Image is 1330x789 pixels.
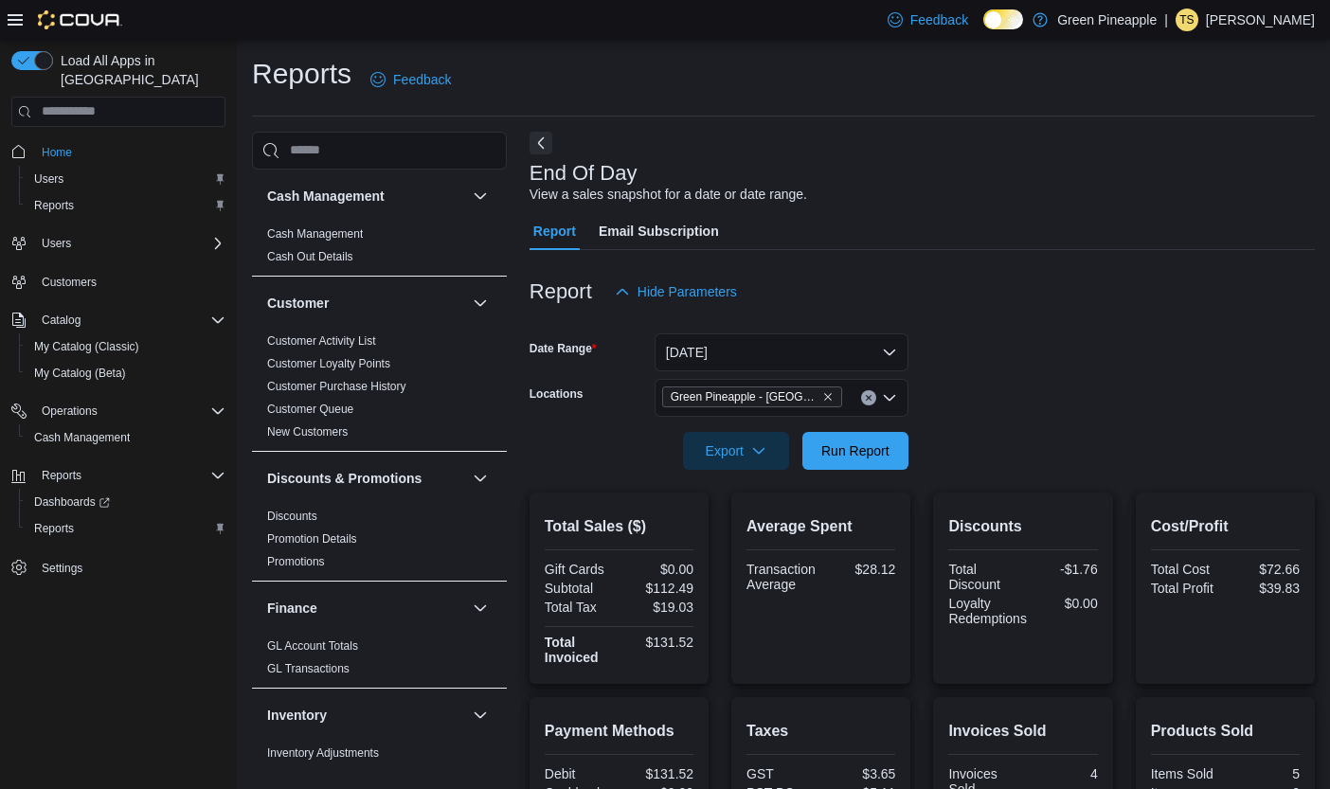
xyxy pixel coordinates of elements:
span: Users [34,232,225,255]
button: Inventory [267,706,465,725]
button: Users [34,232,79,255]
span: Customer Queue [267,402,353,417]
div: Total Tax [545,600,616,615]
a: Dashboards [19,489,233,515]
a: New Customers [267,425,348,439]
span: My Catalog (Beta) [34,366,126,381]
span: Reports [27,194,225,217]
span: Green Pineapple - Warfield [662,386,842,407]
a: Feedback [880,1,976,39]
div: Taylor Scheiner [1176,9,1198,31]
button: Clear input [861,390,876,405]
button: Remove Green Pineapple - Warfield from selection in this group [822,391,834,403]
div: View a sales snapshot for a date or date range. [530,185,807,205]
div: Items Sold [1151,766,1222,781]
span: GL Account Totals [267,638,358,654]
h3: Customer [267,294,329,313]
span: Cash Management [27,426,225,449]
div: $131.52 [622,635,693,650]
button: Finance [267,599,465,618]
a: Settings [34,557,90,580]
span: Users [34,171,63,187]
span: Promotions [267,554,325,569]
span: Customers [34,270,225,294]
span: Reports [34,198,74,213]
div: Total Cost [1151,562,1222,577]
span: Catalog [42,313,81,328]
button: Reports [19,192,233,219]
h3: Report [530,280,592,303]
button: My Catalog (Beta) [19,360,233,386]
div: Finance [252,635,507,688]
a: Cash Management [267,227,363,241]
h2: Discounts [948,515,1097,538]
button: Next [530,132,552,154]
label: Date Range [530,341,597,356]
a: Customer Loyalty Points [267,357,390,370]
span: Run Report [821,441,890,460]
button: Finance [469,597,492,619]
h2: Total Sales ($) [545,515,693,538]
a: Home [34,141,80,164]
div: Total Discount [948,562,1019,592]
span: Reports [42,468,81,483]
span: Customer Loyalty Points [267,356,390,371]
button: Discounts & Promotions [267,469,465,488]
span: My Catalog (Classic) [27,335,225,358]
span: Operations [42,403,98,419]
button: Reports [34,464,89,487]
p: Green Pineapple [1057,9,1157,31]
button: Inventory [469,704,492,726]
div: Customer [252,330,507,451]
span: My Catalog (Classic) [34,339,139,354]
div: Loyalty Redemptions [948,596,1027,626]
span: New Customers [267,424,348,439]
div: $19.03 [622,600,693,615]
div: Subtotal [545,581,616,596]
p: | [1164,9,1168,31]
span: Customers [42,275,97,290]
a: My Catalog (Beta) [27,362,134,385]
div: GST [746,766,818,781]
button: Hide Parameters [607,273,745,311]
span: Dashboards [34,494,110,510]
div: 5 [1229,766,1300,781]
span: Customer Purchase History [267,379,406,394]
div: $28.12 [825,562,896,577]
span: Catalog [34,309,225,332]
a: Customers [34,271,104,294]
div: 4 [1027,766,1098,781]
div: Discounts & Promotions [252,505,507,581]
h3: Discounts & Promotions [267,469,422,488]
span: Email Subscription [599,212,719,250]
h3: Finance [267,599,317,618]
span: Promotion Details [267,531,357,547]
div: $112.49 [622,581,693,596]
span: Feedback [910,10,968,29]
span: Hide Parameters [638,282,737,301]
a: Dashboards [27,491,117,513]
h3: Cash Management [267,187,385,206]
h2: Taxes [746,720,895,743]
a: Promotion Details [267,532,357,546]
button: Export [683,432,789,470]
span: Report [533,212,576,250]
a: Cash Management [27,426,137,449]
div: $72.66 [1229,562,1300,577]
h2: Invoices Sold [948,720,1097,743]
h3: Inventory [267,706,327,725]
button: Cash Management [19,424,233,451]
span: Inventory Adjustments [267,745,379,761]
h2: Average Spent [746,515,895,538]
span: Cash Out Details [267,249,353,264]
label: Locations [530,386,584,402]
button: Catalog [4,307,233,333]
div: Total Profit [1151,581,1222,596]
button: Settings [4,553,233,581]
span: Operations [34,400,225,422]
span: Customer Activity List [267,333,376,349]
h2: Cost/Profit [1151,515,1300,538]
button: Users [19,166,233,192]
div: $39.83 [1229,581,1300,596]
a: Customer Purchase History [267,380,406,393]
